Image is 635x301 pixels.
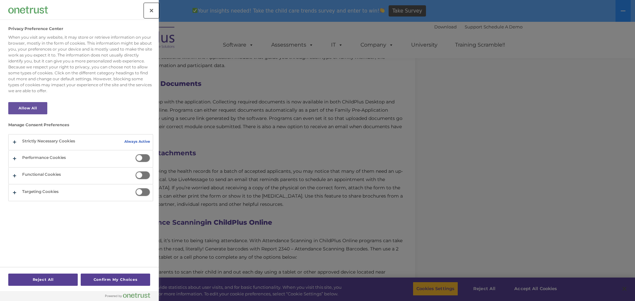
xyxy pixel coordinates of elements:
button: Reject All [8,274,78,286]
button: Close [144,3,159,18]
img: Company Logo [8,6,48,13]
div: When you visit any website, it may store or retrieve information on your browser, mostly in the f... [8,34,153,94]
button: Confirm My Choices [81,274,150,286]
h2: Privacy Preference Center [8,26,63,31]
a: Powered by OneTrust Opens in a new Tab [105,293,155,301]
h3: Manage Consent Preferences [8,123,153,131]
div: Company Logo [8,3,48,17]
img: Powered by OneTrust Opens in a new Tab [105,293,150,298]
button: Allow All [8,102,47,114]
